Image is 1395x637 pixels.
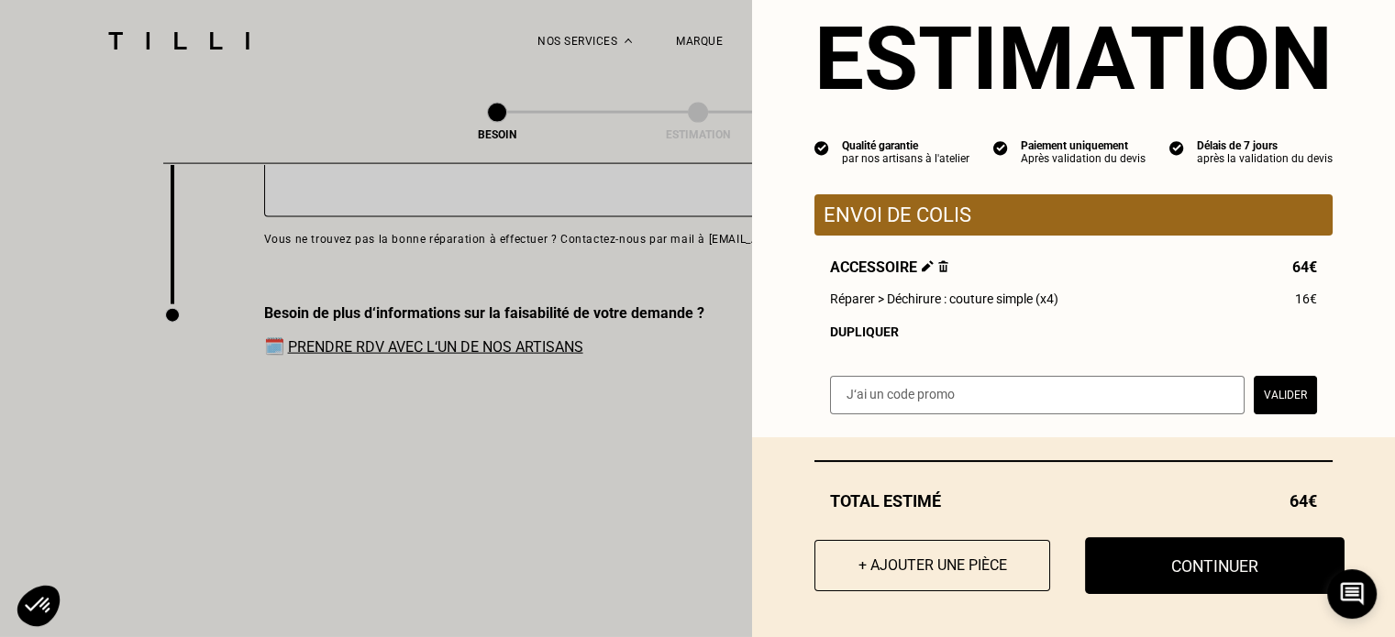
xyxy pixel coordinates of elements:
div: Dupliquer [830,324,1317,339]
div: Paiement uniquement [1021,139,1146,152]
div: après la validation du devis [1197,152,1333,165]
img: Éditer [922,260,934,272]
img: icon list info [993,139,1008,156]
input: J‘ai un code promo [830,376,1245,414]
button: Valider [1254,376,1317,414]
div: par nos artisans à l'atelier [842,152,969,165]
span: Réparer > Déchirure : couture simple (x4) [830,291,1058,306]
span: 16€ [1295,291,1317,306]
button: + Ajouter une pièce [814,540,1050,591]
img: icon list info [814,139,829,156]
span: 64€ [1290,491,1317,511]
span: 64€ [1292,258,1317,276]
button: Continuer [1085,537,1345,594]
img: Supprimer [938,260,948,272]
div: Total estimé [814,491,1333,511]
div: Qualité garantie [842,139,969,152]
span: Accessoire [830,258,948,276]
section: Estimation [814,7,1333,110]
div: Après validation du devis [1021,152,1146,165]
img: icon list info [1169,139,1184,156]
div: Délais de 7 jours [1197,139,1333,152]
p: Envoi de colis [824,203,1323,226]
